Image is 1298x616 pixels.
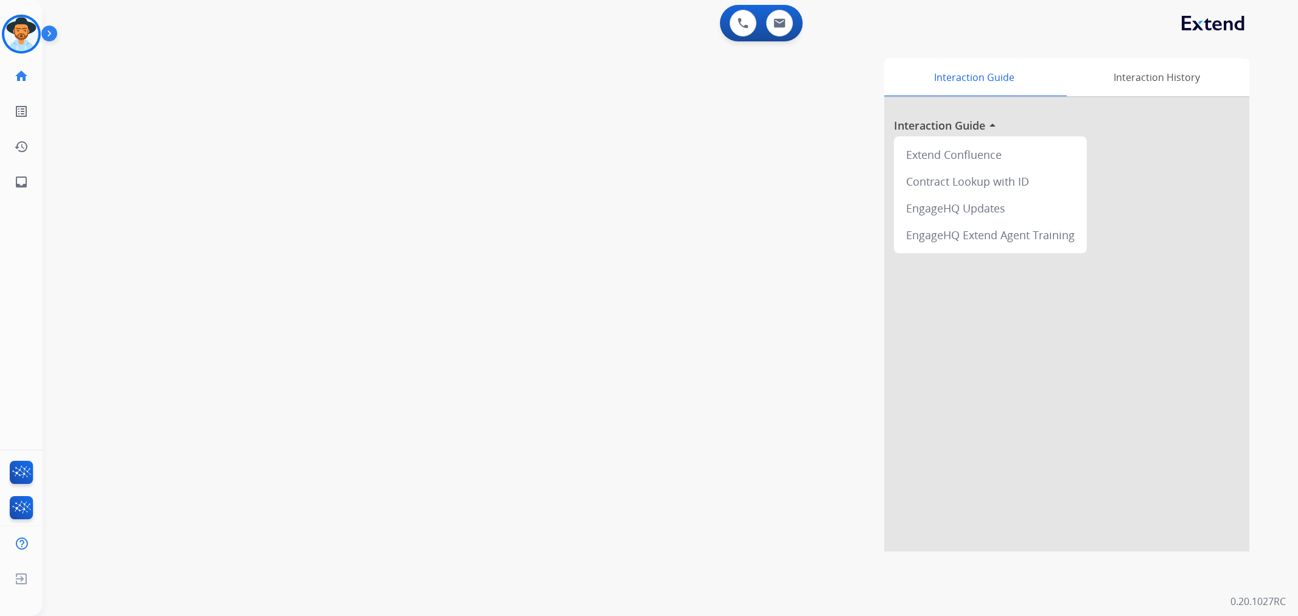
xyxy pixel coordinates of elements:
mat-icon: inbox [14,175,29,189]
div: Interaction History [1064,58,1249,96]
p: 0.20.1027RC [1230,594,1286,609]
mat-icon: history [14,139,29,154]
mat-icon: list_alt [14,104,29,119]
mat-icon: home [14,69,29,83]
div: Contract Lookup with ID [899,168,1082,195]
img: avatar [4,17,38,51]
div: Interaction Guide [884,58,1064,96]
div: EngageHQ Updates [899,195,1082,222]
div: EngageHQ Extend Agent Training [899,222,1082,248]
div: Extend Confluence [899,141,1082,168]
